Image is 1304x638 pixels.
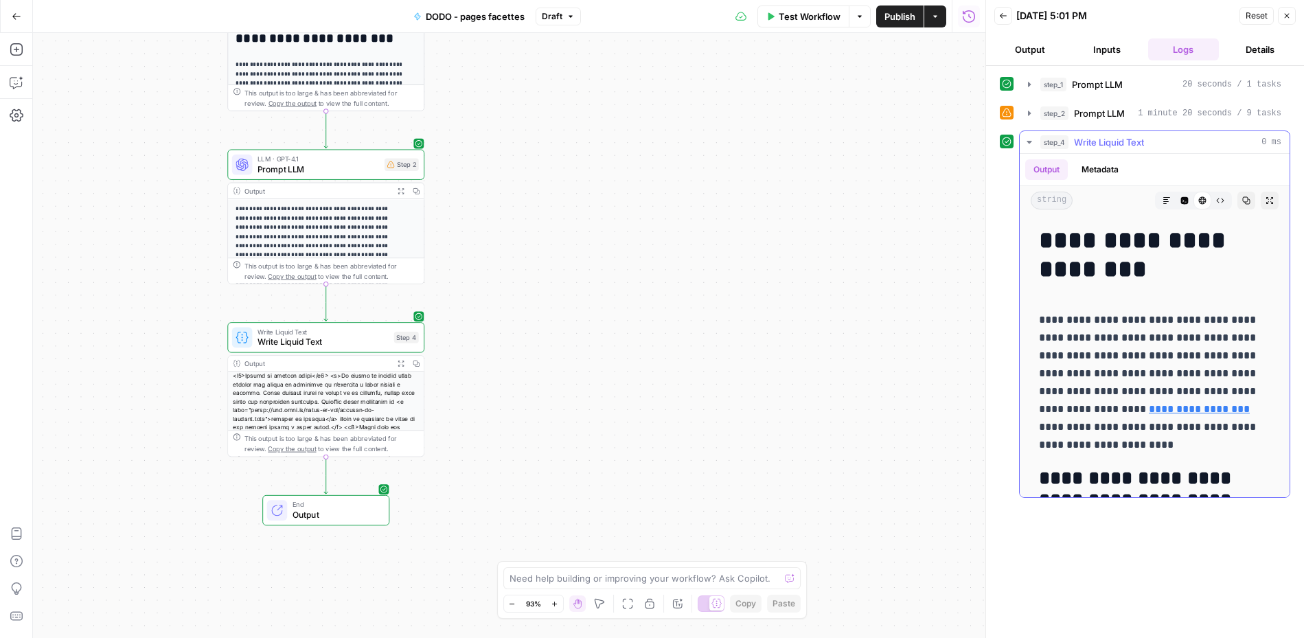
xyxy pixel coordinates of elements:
button: Details [1224,38,1296,60]
g: Edge from step_4 to end [324,457,328,494]
div: This output is too large & has been abbreviated for review. to view the full content. [244,88,419,109]
div: EndOutput [227,495,424,525]
span: DODO - pages facettes [426,10,525,23]
div: Step 4 [394,332,419,343]
button: Copy [730,595,762,613]
button: DODO - pages facettes [405,5,533,27]
span: Output [293,508,379,521]
span: Write Liquid Text [258,327,389,337]
span: Reset [1246,10,1268,22]
span: Prompt LLM [258,163,380,176]
div: Step 2 [385,158,419,171]
span: Write Liquid Text [258,336,389,349]
button: Paste [767,595,801,613]
div: Output [244,358,389,369]
span: Draft [542,10,562,23]
button: Test Workflow [757,5,849,27]
span: Write Liquid Text [1074,135,1144,149]
span: 1 minute 20 seconds / 9 tasks [1138,107,1281,119]
button: Inputs [1071,38,1143,60]
g: Edge from step_1 to step_2 [324,111,328,148]
span: Paste [773,597,795,610]
div: 0 ms [1020,154,1290,497]
span: 20 seconds / 1 tasks [1182,78,1281,91]
button: Metadata [1073,159,1127,180]
button: 0 ms [1020,131,1290,153]
span: step_4 [1040,135,1068,149]
div: Write Liquid TextWrite Liquid TextStep 4Output<l5>Ipsumd si ametcon adipi</e6> <s>Do eiusmo te in... [227,322,424,457]
div: This output is too large & has been abbreviated for review. to view the full content. [244,433,419,454]
button: Publish [876,5,924,27]
span: Copy the output [268,445,317,453]
span: Copy [735,597,756,610]
div: This output is too large & has been abbreviated for review. to view the full content. [244,260,419,281]
span: LLM · GPT-4.1 [258,154,380,164]
button: Output [994,38,1066,60]
g: Edge from step_2 to step_4 [324,284,328,321]
span: Prompt LLM [1074,106,1125,120]
button: 20 seconds / 1 tasks [1020,73,1290,95]
button: Output [1025,159,1068,180]
span: Test Workflow [779,10,840,23]
span: string [1031,192,1073,209]
span: Copy the output [268,272,317,280]
span: step_1 [1040,78,1066,91]
button: Logs [1148,38,1220,60]
button: Reset [1239,7,1274,25]
span: Publish [884,10,915,23]
span: step_2 [1040,106,1068,120]
div: Output [244,185,389,196]
span: End [293,499,379,510]
button: Draft [536,8,581,25]
span: Copy the output [268,99,317,106]
span: Prompt LLM [1072,78,1123,91]
span: 93% [526,598,541,609]
button: 1 minute 20 seconds / 9 tasks [1020,102,1290,124]
span: 0 ms [1261,136,1281,148]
